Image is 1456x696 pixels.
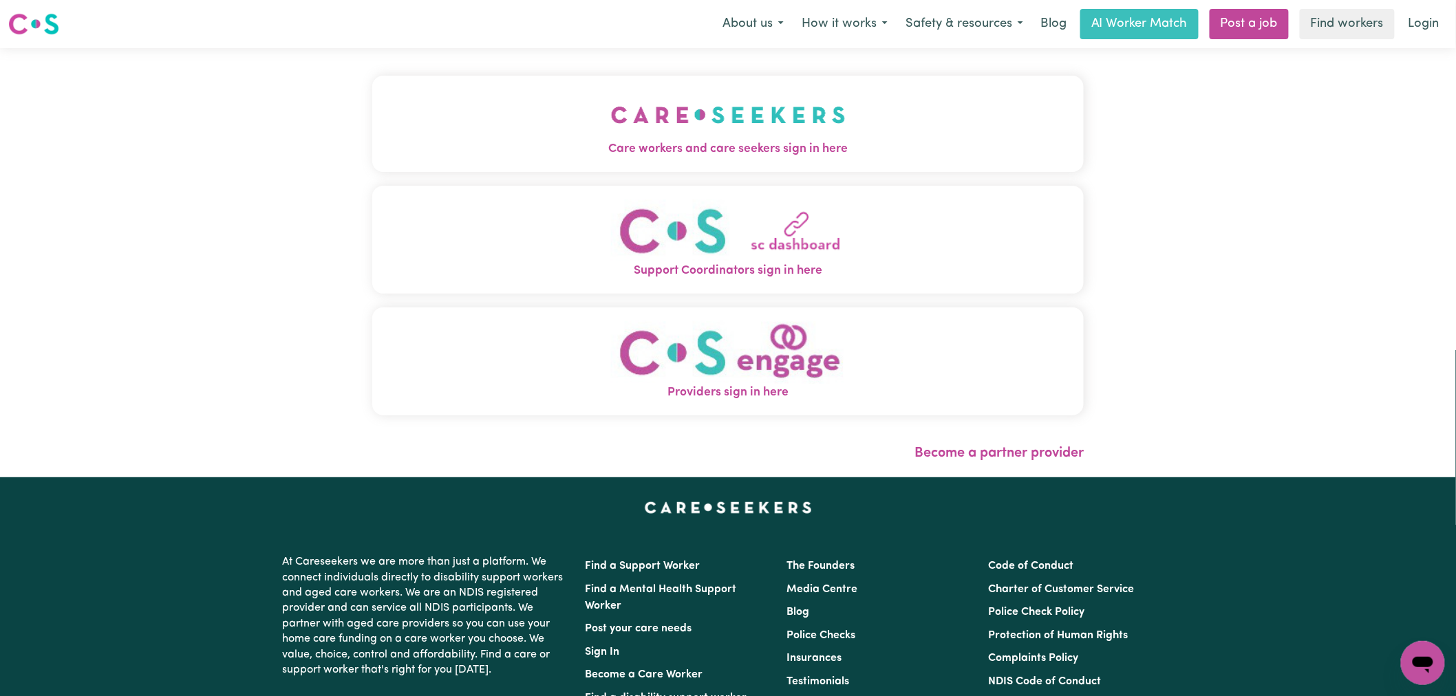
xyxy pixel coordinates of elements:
[585,623,692,634] a: Post your care needs
[989,630,1128,641] a: Protection of Human Rights
[914,446,1084,460] a: Become a partner provider
[372,140,1084,158] span: Care workers and care seekers sign in here
[989,653,1079,664] a: Complaints Policy
[8,12,59,36] img: Careseekers logo
[786,630,855,641] a: Police Checks
[372,384,1084,402] span: Providers sign in here
[282,549,568,683] p: At Careseekers we are more than just a platform. We connect individuals directly to disability su...
[989,607,1085,618] a: Police Check Policy
[372,76,1084,172] button: Care workers and care seekers sign in here
[372,307,1084,415] button: Providers sign in here
[585,646,619,657] a: Sign In
[714,10,793,39] button: About us
[1210,9,1289,39] a: Post a job
[585,669,703,680] a: Become a Care Worker
[372,186,1084,294] button: Support Coordinators sign in here
[1300,9,1395,39] a: Find workers
[989,584,1135,595] a: Charter of Customer Service
[989,561,1074,572] a: Code of Conduct
[786,584,857,595] a: Media Centre
[989,676,1102,687] a: NDIS Code of Conduct
[786,561,855,572] a: The Founders
[1400,9,1448,39] a: Login
[372,262,1084,280] span: Support Coordinators sign in here
[786,676,849,687] a: Testimonials
[793,10,897,39] button: How it works
[897,10,1032,39] button: Safety & resources
[1080,9,1199,39] a: AI Worker Match
[786,607,809,618] a: Blog
[645,502,812,513] a: Careseekers home page
[1032,9,1075,39] a: Blog
[8,8,59,40] a: Careseekers logo
[786,653,842,664] a: Insurances
[585,561,700,572] a: Find a Support Worker
[585,584,736,611] a: Find a Mental Health Support Worker
[1401,641,1445,685] iframe: Button to launch messaging window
